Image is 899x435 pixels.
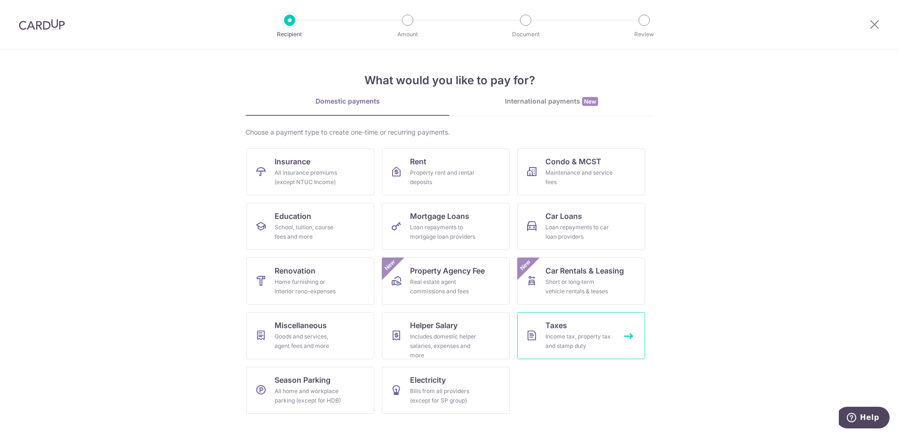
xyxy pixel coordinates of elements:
[410,168,478,187] div: Property rent and rental deposits
[382,203,510,250] a: Mortgage LoansLoan repayments to mortgage loan providers
[517,203,645,250] a: Car LoansLoan repayments to car loan providers
[275,156,310,167] span: Insurance
[246,148,374,195] a: InsuranceAll insurance premiums (except NTUC Income)
[246,367,374,414] a: Season ParkingAll home and workplace parking (except for HDB)
[382,258,510,305] a: Property Agency FeeReal estate agent commissions and feesNew
[275,168,342,187] div: All insurance premiums (except NTUC Income)
[275,332,342,351] div: Goods and services, agent fees and more
[410,277,478,296] div: Real estate agent commissions and fees
[275,320,327,331] span: Miscellaneous
[545,320,567,331] span: Taxes
[275,277,342,296] div: Home furnishing or interior reno-expenses
[245,97,449,106] div: Domestic payments
[545,156,601,167] span: Condo & MCST
[545,223,613,242] div: Loan repayments to car loan providers
[517,312,645,359] a: TaxesIncome tax, property tax and stamp duty
[545,332,613,351] div: Income tax, property tax and stamp duty
[275,210,311,222] span: Education
[518,258,533,273] span: New
[246,312,374,359] a: MiscellaneousGoods and services, agent fees and more
[246,258,374,305] a: RenovationHome furnishing or interior reno-expenses
[410,332,478,360] div: Includes domestic helper salaries, expenses and more
[545,168,613,187] div: Maintenance and service fees
[410,265,485,276] span: Property Agency Fee
[245,72,654,89] h4: What would you like to pay for?
[517,148,645,195] a: Condo & MCSTMaintenance and service fees
[410,156,426,167] span: Rent
[839,407,890,430] iframe: Opens a widget where you can find more information
[19,19,65,30] img: CardUp
[491,30,560,39] p: Document
[609,30,679,39] p: Review
[382,258,398,273] span: New
[382,148,510,195] a: RentProperty rent and rental deposits
[382,312,510,359] a: Helper SalaryIncludes domestic helper salaries, expenses and more
[410,387,478,405] div: Bills from all providers (except for SP group)
[275,387,342,405] div: All home and workplace parking (except for HDB)
[245,128,654,137] div: Choose a payment type to create one-time or recurring payments.
[582,97,598,106] span: New
[255,30,324,39] p: Recipient
[410,320,457,331] span: Helper Salary
[449,97,654,106] div: International payments
[275,223,342,242] div: School, tuition, course fees and more
[517,258,645,305] a: Car Rentals & LeasingShort or long‑term vehicle rentals & leasesNew
[410,210,469,222] span: Mortgage Loans
[545,265,624,276] span: Car Rentals & Leasing
[275,374,331,386] span: Season Parking
[246,203,374,250] a: EducationSchool, tuition, course fees and more
[410,223,478,242] div: Loan repayments to mortgage loan providers
[545,210,582,222] span: Car Loans
[382,367,510,414] a: ElectricityBills from all providers (except for SP group)
[545,277,613,296] div: Short or long‑term vehicle rentals & leases
[275,265,315,276] span: Renovation
[373,30,442,39] p: Amount
[410,374,446,386] span: Electricity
